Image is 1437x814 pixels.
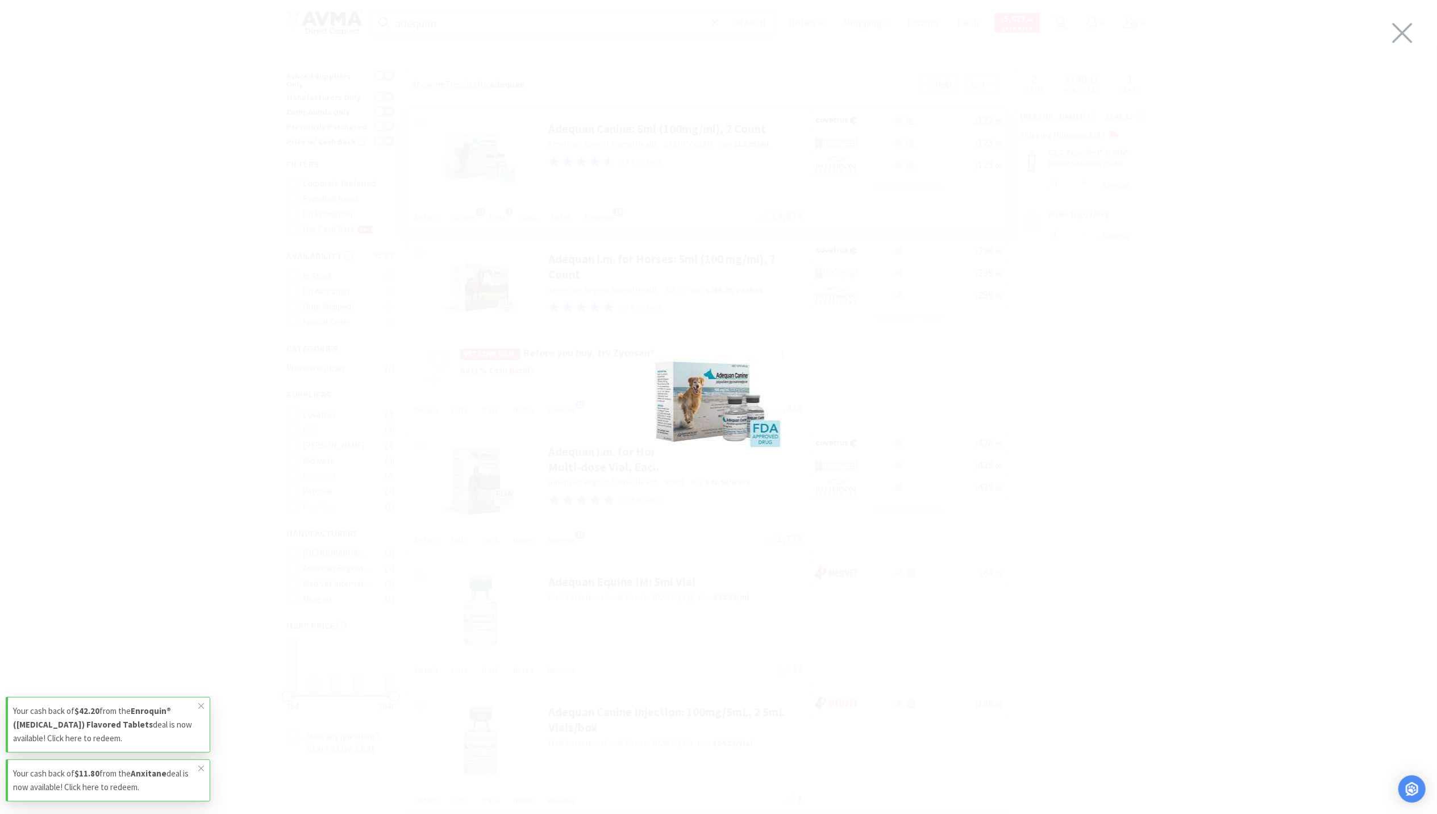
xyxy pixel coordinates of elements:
p: Your cash back of from the deal is now available! Click here to redeem. [13,767,198,794]
strong: $42.20 [74,705,99,716]
strong: Anxitane [131,768,166,779]
p: Your cash back of from the deal is now available! Click here to redeem. [13,704,198,745]
img: 14933b99b776474d9d2f3df1ceabcb9f.jpeg [655,340,782,468]
strong: $11.80 [74,768,99,779]
div: Open Intercom Messenger [1398,775,1426,803]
